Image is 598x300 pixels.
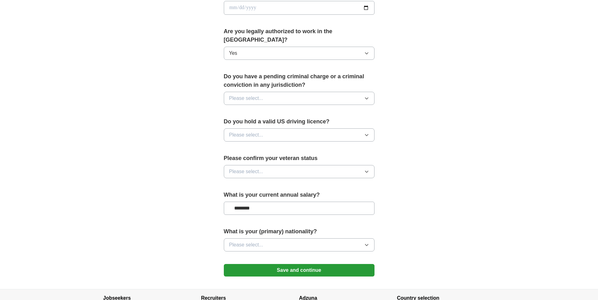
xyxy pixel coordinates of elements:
[224,165,374,178] button: Please select...
[224,128,374,142] button: Please select...
[224,238,374,251] button: Please select...
[229,95,263,102] span: Please select...
[224,72,374,89] label: Do you have a pending criminal charge or a criminal conviction in any jurisdiction?
[224,227,374,236] label: What is your (primary) nationality?
[224,154,374,163] label: Please confirm your veteran status
[229,168,263,175] span: Please select...
[224,117,374,126] label: Do you hold a valid US driving licence?
[224,47,374,60] button: Yes
[224,27,374,44] label: Are you legally authorized to work in the [GEOGRAPHIC_DATA]?
[229,49,237,57] span: Yes
[224,264,374,277] button: Save and continue
[224,191,374,199] label: What is your current annual salary?
[229,131,263,139] span: Please select...
[229,241,263,249] span: Please select...
[224,92,374,105] button: Please select...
